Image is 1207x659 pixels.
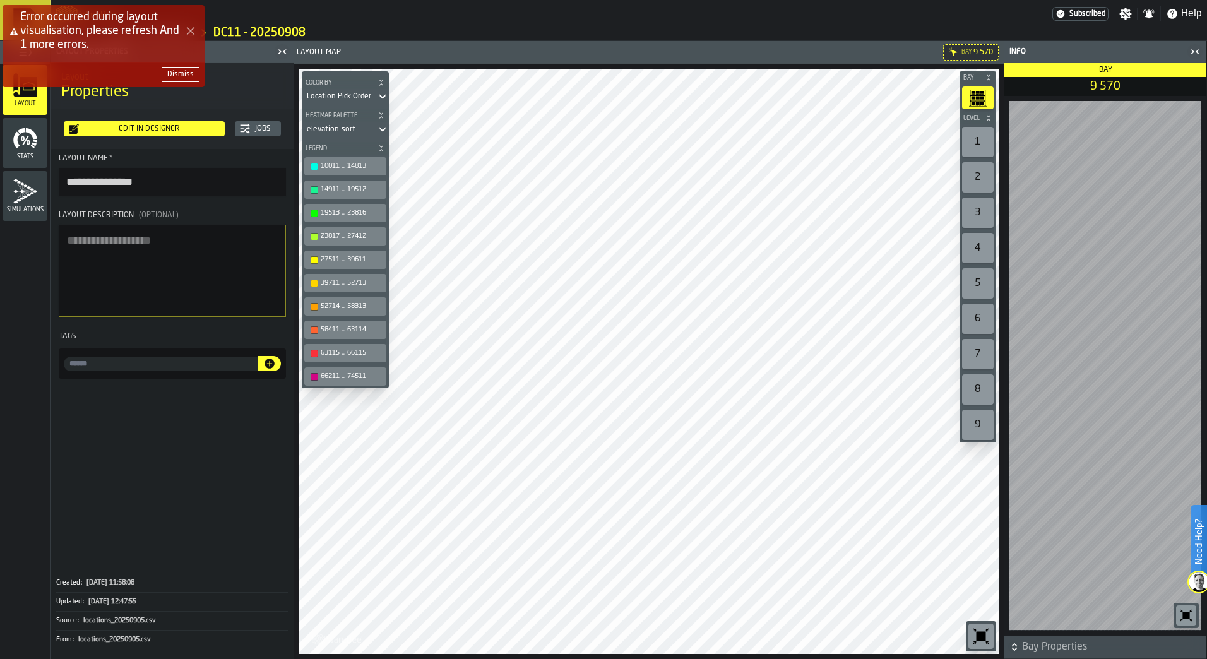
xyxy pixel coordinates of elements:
[302,109,389,122] button: button-
[59,333,76,340] span: Tags
[960,195,996,230] div: button-toolbar-undefined
[235,121,281,136] button: button-Jobs
[1022,639,1204,655] span: Bay Properties
[321,232,383,240] div: 23817 ... 27412
[86,579,134,587] span: [DATE] 11:58:08
[303,145,375,152] span: Legend
[56,612,288,630] button: Source:locations_20250905.csv
[302,341,389,365] div: button-toolbar-undefined
[79,124,220,133] div: Edit in Designer
[56,574,288,592] button: Created:[DATE] 11:58:08
[56,598,87,606] div: Updated
[258,356,281,371] button: button-
[962,127,994,157] div: 1
[59,211,134,219] span: Layout Description
[56,611,288,630] div: KeyValueItem-Source
[302,295,389,318] div: button-toolbar-undefined
[302,271,389,295] div: button-toolbar-undefined
[64,357,258,371] label: input-value-
[962,268,994,299] div: 5
[56,630,288,649] div: KeyValueItem-From
[302,626,373,651] a: logo-header
[307,125,371,134] div: DropdownMenuValue-elevation-sort
[321,162,383,170] div: 10011 ... 14813
[302,155,389,178] div: button-toolbar-undefined
[56,574,288,592] div: KeyValueItem-Created
[3,118,47,169] li: menu Stats
[961,115,982,122] span: Level
[3,171,47,222] li: menu Simulations
[302,248,389,271] div: button-toolbar-undefined
[971,626,991,646] svg: Reset zoom and position
[78,617,79,625] span: :
[962,304,994,334] div: 6
[83,617,156,625] span: locations_20250905.csv
[109,154,113,163] span: Required
[59,168,286,196] input: button-toolbar-Layout Name
[302,225,389,248] div: button-toolbar-undefined
[1174,603,1199,628] div: button-toolbar-undefined
[88,598,136,606] span: [DATE] 12:47:55
[302,365,389,388] div: button-toolbar-undefined
[321,186,383,194] div: 14911 ... 19512
[302,142,389,155] button: button-
[1192,506,1206,577] label: Need Help?
[960,124,996,160] div: button-toolbar-undefined
[250,124,276,133] div: Jobs
[962,233,994,263] div: 4
[81,579,82,587] span: :
[960,336,996,372] div: button-toolbar-undefined
[321,372,383,381] div: 66211 ... 74511
[59,154,286,196] label: button-toolbar-Layout Name
[321,209,383,217] div: 19513 ... 23816
[321,279,383,287] div: 39711 ... 52713
[162,67,199,82] button: button-
[321,256,383,264] div: 27511 ... 39611
[3,153,47,160] span: Stats
[321,302,383,311] div: 52714 ... 58313
[960,112,996,124] button: button-
[960,160,996,195] div: button-toolbar-undefined
[321,349,383,357] div: 63115 ... 66115
[302,178,389,201] div: button-toolbar-undefined
[3,206,47,213] span: Simulations
[962,410,994,440] div: 9
[962,198,994,228] div: 3
[182,22,199,40] button: Close Error
[51,63,294,109] div: title-Properties
[56,579,85,587] div: Created
[962,339,994,369] div: 7
[1179,608,1194,623] svg: Reset zoom and position
[64,121,225,136] button: button-Edit in Designer
[83,598,84,606] span: :
[64,357,258,371] input: input-value- input-value-
[59,154,286,163] div: Layout Name
[56,617,82,625] div: Source
[966,621,996,651] div: button-toolbar-undefined
[167,70,194,79] div: Dismiss
[960,301,996,336] div: button-toolbar-undefined
[960,230,996,266] div: button-toolbar-undefined
[20,11,158,37] span: Error occurred during layout visualisation, please refresh
[139,211,179,219] span: (Optional)
[960,407,996,442] div: button-toolbar-undefined
[303,112,375,119] span: Heatmap Palette
[321,326,383,334] div: 58411 ... 63114
[302,122,389,137] div: DropdownMenuValue-elevation-sort
[56,593,288,611] button: Updated:[DATE] 12:47:55
[59,225,286,317] textarea: Layout Description(Optional)
[960,372,996,407] div: button-toolbar-undefined
[960,266,996,301] div: button-toolbar-undefined
[56,592,288,611] div: KeyValueItem-Updated
[302,201,389,225] div: button-toolbar-undefined
[73,636,74,644] span: :
[962,374,994,405] div: 8
[56,636,77,644] div: From
[3,100,47,107] span: Layout
[302,318,389,341] div: button-toolbar-undefined
[78,636,151,644] span: locations_20250905.csv
[1004,636,1206,658] button: button-
[56,631,288,649] button: From:locations_20250905.csv
[962,162,994,193] div: 2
